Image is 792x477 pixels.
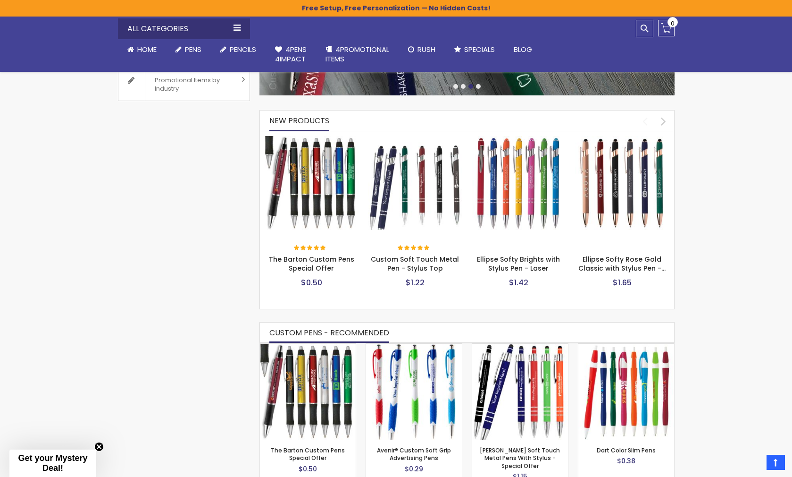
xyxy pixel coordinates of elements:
a: Pens [166,39,211,60]
div: next [655,113,672,129]
span: New Products [269,115,329,126]
a: 4Pens4impact [266,39,316,70]
div: Get your Mystery Deal!Close teaser [9,450,96,477]
a: 0 [658,20,675,36]
div: All Categories [118,18,250,39]
a: The Barton Custom Pens Special Offer [260,343,356,351]
a: Promotional Items by Industry [118,68,250,101]
img: Dart Color slim Pens [578,344,674,440]
span: $0.29 [405,464,423,474]
span: Specials [464,44,495,54]
span: Get your Mystery Deal! [18,453,87,473]
a: Celeste Soft Touch Metal Pens With Stylus - Special Offer [472,343,568,351]
img: Celeste Soft Touch Metal Pens With Stylus - Special Offer [472,344,568,440]
a: Ellipse Softy Rose Gold Classic with Stylus Pen - Silver Laser [575,136,669,144]
span: Home [137,44,157,54]
a: Dart Color slim Pens [578,343,674,351]
img: The Barton Custom Pens Special Offer [265,136,359,230]
span: $1.22 [406,277,425,288]
span: 4Pens 4impact [275,44,307,64]
a: The Barton Custom Pens Special Offer [271,446,345,462]
img: Ellipse Softy Rose Gold Classic with Stylus Pen - Silver Laser [575,136,669,230]
span: Pens [185,44,201,54]
div: 100% [294,245,327,252]
a: 4PROMOTIONALITEMS [316,39,399,70]
span: $0.50 [299,464,317,474]
a: Avenir® Custom Soft Grip Advertising Pens [377,446,451,462]
a: The Barton Custom Pens Special Offer [269,255,354,273]
span: CUSTOM PENS - RECOMMENDED [269,327,389,338]
a: Rush [399,39,445,60]
span: Rush [417,44,435,54]
span: 0 [671,19,675,28]
img: Avenir® Custom Soft Grip Advertising Pens [366,344,462,440]
div: 100% [398,245,431,252]
img: The Barton Custom Pens Special Offer [260,344,356,440]
button: Close teaser [94,442,104,451]
a: The Barton Custom Pens Special Offer [265,136,359,144]
span: Promotional Items by Industry [145,68,238,101]
a: Ellipse Softy Brights with Stylus Pen - Laser [477,255,560,273]
span: $1.65 [613,277,632,288]
img: Custom Soft Touch Metal Pen - Stylus Top [368,136,462,230]
a: Custom Soft Touch Metal Pen - Stylus Top [368,136,462,144]
img: Ellipse Softy Brights with Stylus Pen - Laser [472,136,566,230]
span: Blog [514,44,532,54]
a: Avenir® Custom Soft Grip Advertising Pens [366,343,462,351]
a: Ellipse Softy Brights with Stylus Pen - Laser [472,136,566,144]
span: $1.42 [509,277,528,288]
a: Custom Soft Touch Metal Pen - Stylus Top [371,255,459,273]
a: Blog [504,39,542,60]
div: prev [637,113,653,129]
span: Pencils [230,44,256,54]
a: Home [118,39,166,60]
span: $0.50 [301,277,322,288]
span: 4PROMOTIONAL ITEMS [325,44,389,64]
a: Pencils [211,39,266,60]
a: Ellipse Softy Rose Gold Classic with Stylus Pen -… [578,255,666,273]
a: [PERSON_NAME] Soft Touch Metal Pens With Stylus - Special Offer [480,446,560,469]
a: Specials [445,39,504,60]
